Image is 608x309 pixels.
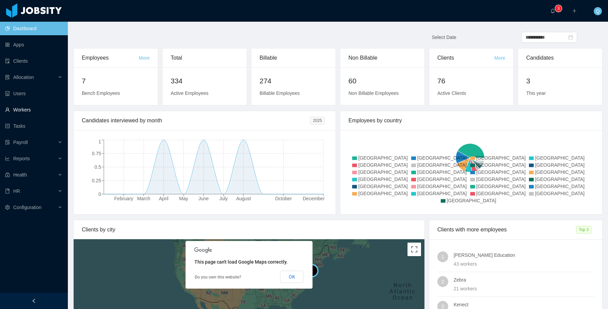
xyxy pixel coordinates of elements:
tspan: March [137,196,150,201]
i: icon: plus [572,8,577,13]
span: [GEOGRAPHIC_DATA] [358,169,408,175]
a: icon: userWorkers [5,103,62,117]
tspan: 1 [98,139,101,144]
a: icon: auditClients [5,54,62,68]
span: [GEOGRAPHIC_DATA] [358,177,408,182]
span: Select Date [432,35,456,40]
span: [GEOGRAPHIC_DATA] [358,184,408,189]
span: [GEOGRAPHIC_DATA] [535,162,585,168]
h4: Kenect [454,301,594,308]
div: Non Billable [348,48,416,67]
i: icon: book [5,189,10,193]
span: [GEOGRAPHIC_DATA] [417,162,467,168]
a: icon: pie-chartDashboard [5,22,62,35]
span: [GEOGRAPHIC_DATA] [476,184,526,189]
span: Active Employees [171,90,208,96]
span: Payroll [13,140,28,145]
span: [GEOGRAPHIC_DATA] [476,177,526,182]
span: [GEOGRAPHIC_DATA] [447,198,496,203]
span: [GEOGRAPHIC_DATA] [417,177,467,182]
span: [GEOGRAPHIC_DATA] [417,184,467,189]
i: icon: line-chart [5,156,10,161]
span: [GEOGRAPHIC_DATA] [476,155,526,161]
div: Candidates [526,48,594,67]
tspan: June [198,196,209,201]
span: Configuration [13,205,41,210]
div: Billable [260,48,327,67]
div: Candidates interviewed by month [82,111,310,130]
span: 2025 [310,117,325,124]
tspan: December [303,196,325,201]
tspan: February [114,196,133,201]
button: Toggle fullscreen view [407,243,421,256]
h2: 3 [526,76,594,86]
tspan: July [219,196,228,201]
a: More [139,55,150,61]
span: Billable Employees [260,90,300,96]
tspan: April [159,196,168,201]
span: HR [13,188,20,194]
span: [GEOGRAPHIC_DATA] [476,169,526,175]
span: Allocation [13,75,34,80]
div: 21 workers [454,285,594,292]
span: [GEOGRAPHIC_DATA] [358,191,408,196]
span: This page can't load Google Maps correctly. [194,259,288,265]
h2: 7 [82,76,150,86]
div: Employees [82,48,139,67]
div: Clients by city [82,220,416,239]
div: Total [171,48,239,67]
i: icon: bell [550,8,555,13]
i: icon: calendar [568,35,573,40]
span: [GEOGRAPHIC_DATA] [417,191,467,196]
span: 1 [441,251,444,262]
span: [GEOGRAPHIC_DATA] [417,169,467,175]
span: [GEOGRAPHIC_DATA] [535,191,585,196]
span: Top 3 [576,226,591,233]
span: Reports [13,156,30,161]
h2: 274 [260,76,327,86]
div: Employees by country [348,111,594,130]
span: Health [13,172,27,178]
span: [GEOGRAPHIC_DATA] [476,191,526,196]
span: [GEOGRAPHIC_DATA] [535,155,585,161]
h4: [PERSON_NAME] Education [454,251,594,259]
span: Non Billable Employees [348,90,399,96]
sup: 3 [555,5,562,12]
span: Q [596,7,600,15]
span: 2 [441,276,444,287]
tspan: May [179,196,188,201]
tspan: October [275,196,292,201]
i: icon: medicine-box [5,172,10,177]
span: [GEOGRAPHIC_DATA] [476,162,526,168]
span: Bench Employees [82,90,120,96]
tspan: 0 [98,191,101,197]
span: [GEOGRAPHIC_DATA] [358,162,408,168]
h2: 334 [171,76,239,86]
span: [GEOGRAPHIC_DATA] [535,177,585,182]
div: Clients [437,48,494,67]
a: icon: appstoreApps [5,38,62,52]
button: OK [280,271,304,283]
i: icon: setting [5,205,10,210]
div: Clients with more employees [437,220,576,239]
tspan: 0.75 [92,151,101,156]
span: [GEOGRAPHIC_DATA] [535,169,585,175]
i: icon: file-protect [5,140,10,145]
p: 3 [557,5,560,12]
a: More [494,55,505,61]
span: This year [526,90,546,96]
i: icon: solution [5,75,10,80]
div: 43 workers [454,260,594,268]
span: [GEOGRAPHIC_DATA] [417,155,467,161]
a: icon: robotUsers [5,87,62,100]
span: [GEOGRAPHIC_DATA] [535,184,585,189]
h2: 60 [348,76,416,86]
h4: Zebra [454,276,594,284]
tspan: 0.25 [92,178,101,183]
h2: 76 [437,76,505,86]
a: icon: profileTasks [5,119,62,133]
tspan: August [236,196,251,201]
span: [GEOGRAPHIC_DATA] [358,155,408,161]
a: Do you own this website? [195,275,241,280]
span: Active Clients [437,90,466,96]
